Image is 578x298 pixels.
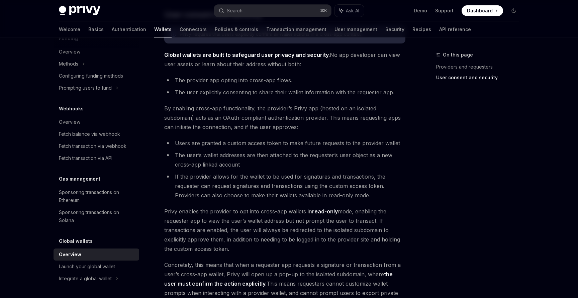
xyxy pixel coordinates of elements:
strong: read-only [312,208,338,215]
li: If the provider allows for the wallet to be used for signatures and transactions, the requester c... [164,172,405,200]
span: By enabling cross-app functionality, the provider’s Privy app (hosted on an isolated subdomain) a... [164,104,405,132]
a: Welcome [59,21,80,37]
span: Ask AI [346,7,359,14]
a: Overview [54,249,139,261]
div: Search... [227,7,246,15]
a: Fetch balance via webhook [54,128,139,140]
div: Overview [59,48,80,56]
div: Sponsoring transactions on Solana [59,208,135,224]
span: On this page [443,51,473,59]
div: Fetch balance via webhook [59,130,120,138]
li: The user explicitly consenting to share their wallet information with the requester app. [164,88,405,97]
div: Prompting users to fund [59,84,112,92]
button: Ask AI [334,5,364,17]
a: Sponsoring transactions on Ethereum [54,186,139,206]
a: Configuring funding methods [54,70,139,82]
a: Fetch transaction via webhook [54,140,139,152]
strong: the user must confirm the action explicitly. [164,271,393,287]
div: Configuring funding methods [59,72,123,80]
a: Providers and requesters [436,62,524,72]
div: Launch your global wallet [59,263,115,271]
a: Overview [54,46,139,58]
a: Support [435,7,454,14]
button: Search...⌘K [214,5,331,17]
li: The user’s wallet addresses are then attached to the requester’s user object as a new cross-app l... [164,151,405,169]
span: Privy enables the provider to opt into cross-app wallets in mode, enabling the requester app to v... [164,207,405,254]
a: Overview [54,116,139,128]
a: Sponsoring transactions on Solana [54,206,139,226]
a: Security [385,21,404,37]
a: Launch your global wallet [54,261,139,273]
div: Integrate a global wallet [59,275,112,283]
a: Transaction management [266,21,326,37]
a: Fetch transaction via API [54,152,139,164]
a: API reference [439,21,471,37]
a: Connectors [180,21,207,37]
div: Overview [59,251,81,259]
a: User management [334,21,377,37]
li: The provider app opting into cross-app flows. [164,76,405,85]
a: Recipes [412,21,431,37]
li: Users are granted a custom access token to make future requests to the provider wallet [164,138,405,148]
a: Wallets [154,21,172,37]
h5: Global wallets [59,237,93,245]
a: Demo [414,7,427,14]
a: Dashboard [462,5,503,16]
a: User consent and security [436,72,524,83]
div: Sponsoring transactions on Ethereum [59,188,135,204]
div: Fetch transaction via API [59,154,112,162]
span: ⌘ K [320,8,327,13]
button: Toggle dark mode [508,5,519,16]
span: Dashboard [467,7,493,14]
strong: Global wallets are built to safeguard user privacy and security. [164,52,330,58]
a: Basics [88,21,104,37]
div: Overview [59,118,80,126]
a: Policies & controls [215,21,258,37]
a: Authentication [112,21,146,37]
h5: Webhooks [59,105,84,113]
div: Methods [59,60,78,68]
h5: Gas management [59,175,100,183]
span: No app developer can view user assets or learn about their address without both: [164,50,405,69]
img: dark logo [59,6,100,15]
div: Fetch transaction via webhook [59,142,126,150]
